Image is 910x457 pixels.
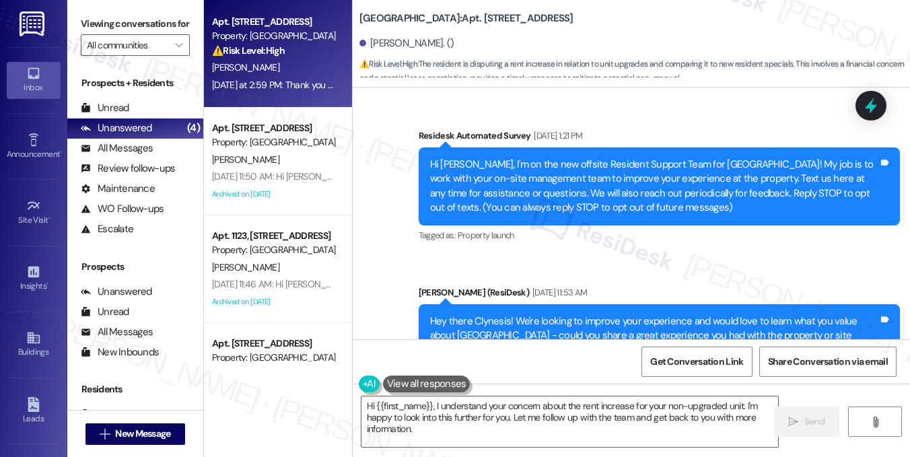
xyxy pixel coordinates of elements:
[81,121,152,135] div: Unanswered
[212,261,279,273] span: [PERSON_NAME]
[184,118,203,139] div: (4)
[212,15,337,29] div: Apt. [STREET_ADDRESS]
[430,314,878,357] div: Hey there Clynesis! We're looking to improve your experience and would love to learn what you val...
[20,11,47,36] img: ResiDesk Logo
[212,121,337,135] div: Apt. [STREET_ADDRESS]
[359,11,573,26] b: [GEOGRAPHIC_DATA]: Apt. [STREET_ADDRESS]
[212,61,279,73] span: [PERSON_NAME]
[81,182,155,196] div: Maintenance
[46,279,48,289] span: •
[60,147,62,157] span: •
[359,36,454,50] div: [PERSON_NAME]. ()
[458,230,514,241] span: Property launch
[211,293,338,310] div: Archived on [DATE]
[419,129,900,147] div: Residesk Automated Survey
[81,325,153,339] div: All Messages
[419,285,900,304] div: [PERSON_NAME] (ResiDesk)
[115,427,170,441] span: New Message
[530,129,582,143] div: [DATE] 1:21 PM
[529,285,587,300] div: [DATE] 11:53 AM
[48,213,50,223] span: •
[759,347,897,377] button: Share Conversation via email
[212,29,337,43] div: Property: [GEOGRAPHIC_DATA]
[804,415,825,429] span: Send
[768,355,888,369] span: Share Conversation via email
[359,57,910,86] span: : The resident is disputing a rent increase in relation to unit upgrades and comparing it to new ...
[175,40,182,50] i: 
[81,345,159,359] div: New Inbounds
[212,278,845,290] div: [DATE] 11:46 AM: Hi [PERSON_NAME], Just a reminder - Game Night is happening tonight! Check out t...
[7,326,61,363] a: Buildings
[870,417,880,427] i: 
[212,79,361,91] div: [DATE] at 2:59 PM: Thank you so much
[774,407,839,437] button: Send
[67,382,203,396] div: Residents
[81,101,129,115] div: Unread
[81,141,153,155] div: All Messages
[67,260,203,274] div: Prospects
[100,429,110,440] i: 
[788,417,798,427] i: 
[81,13,190,34] label: Viewing conversations for
[81,305,129,319] div: Unread
[67,76,203,90] div: Prospects + Residents
[212,337,337,351] div: Apt. [STREET_ADDRESS]
[7,62,61,98] a: Inbox
[641,347,752,377] button: Get Conversation Link
[85,423,185,445] button: New Message
[212,170,845,182] div: [DATE] 11:50 AM: Hi [PERSON_NAME], Just a reminder - Game Night is happening tonight! Check out t...
[419,225,900,245] div: Tagged as:
[81,407,129,421] div: Unread
[81,222,133,236] div: Escalate
[212,229,337,243] div: Apt. 1123, [STREET_ADDRESS]
[430,157,878,215] div: Hi [PERSON_NAME], I'm on the new offsite Resident Support Team for [GEOGRAPHIC_DATA]! My job is t...
[212,351,337,365] div: Property: [GEOGRAPHIC_DATA]
[212,135,337,149] div: Property: [GEOGRAPHIC_DATA]
[87,34,168,56] input: All communities
[212,153,279,166] span: [PERSON_NAME]
[650,355,743,369] span: Get Conversation Link
[211,186,338,203] div: Archived on [DATE]
[212,44,285,57] strong: ⚠️ Risk Level: High
[7,195,61,231] a: Site Visit •
[81,285,152,299] div: Unanswered
[7,393,61,429] a: Leads
[359,59,417,69] strong: ⚠️ Risk Level: High
[7,260,61,297] a: Insights •
[212,243,337,257] div: Property: [GEOGRAPHIC_DATA]
[361,396,778,447] textarea: Hi {{first_name}}, I understand your concern about the rent increase for your non-upgraded unit. ...
[81,202,164,216] div: WO Follow-ups
[81,162,175,176] div: Review follow-ups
